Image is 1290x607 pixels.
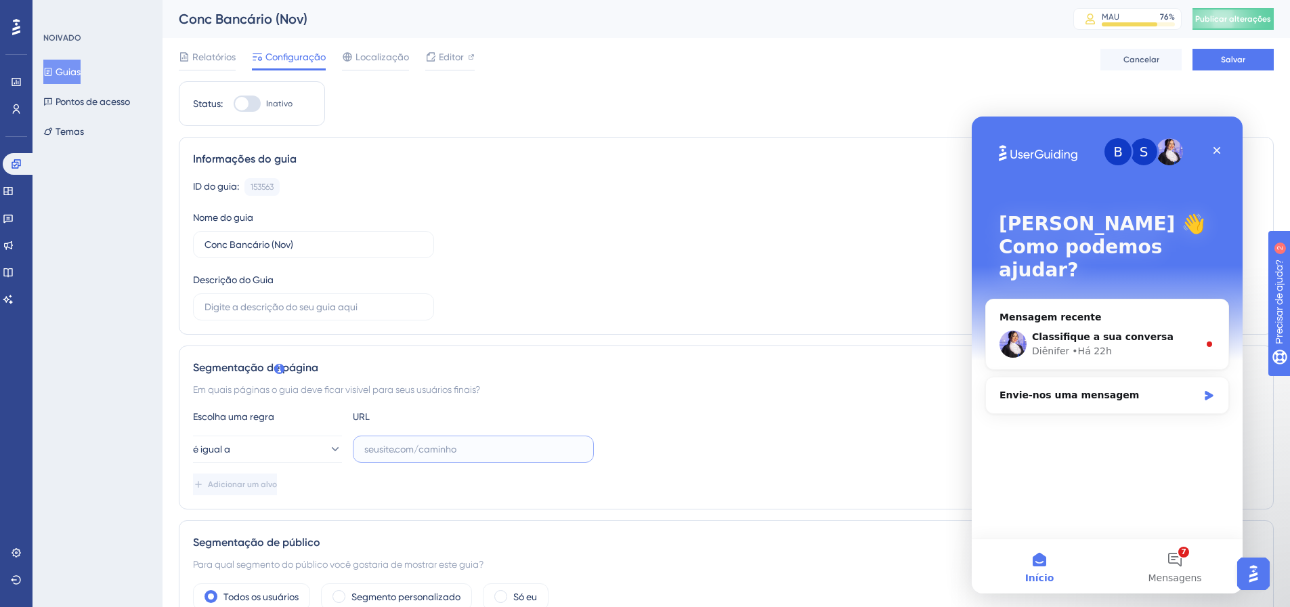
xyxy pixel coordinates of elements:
button: é igual a [193,436,342,463]
font: NOIVADO [43,33,81,43]
font: Escolha uma regra [193,411,274,422]
button: Cancelar [1100,49,1182,70]
font: Temas [56,126,84,137]
font: 2 [126,8,130,16]
font: % [1169,12,1175,22]
font: Pontos de acesso [56,96,130,107]
font: Cancelar [1123,55,1159,64]
font: ID do guia: [193,181,239,192]
font: Salvar [1221,55,1245,64]
font: Adicionar um alvo [208,480,277,489]
font: Precisar de ajuda? [32,6,116,16]
iframe: Chat ao vivo do Intercom [972,117,1243,593]
font: Informações do guia [193,152,297,165]
font: Para qual segmento do público você gostaria de mostrar este guia? [193,559,483,570]
font: Conc Bancário (Nov) [179,11,307,27]
input: Digite a descrição do seu guia aqui [205,299,423,314]
font: Inativo [266,99,293,108]
button: Publicar alterações [1192,8,1274,30]
button: Pontos de acesso [43,89,130,114]
font: Localização [356,51,409,62]
font: Todos os usuários [223,591,299,602]
font: Nome do guia [193,212,253,223]
font: Configuração [265,51,326,62]
button: Salvar [1192,49,1274,70]
button: Guias [43,60,81,84]
input: Digite o nome do seu guia aqui [205,237,423,252]
font: MAU [1102,12,1119,22]
font: Segmentação de público [193,536,320,549]
font: Só eu [513,591,537,602]
font: Segmentação de página [193,361,318,374]
font: Descrição do Guia [193,274,274,285]
font: Guias [56,66,81,77]
iframe: Iniciador do Assistente de IA do UserGuiding [1233,553,1274,594]
font: Relatórios [192,51,236,62]
font: 153563 [251,182,274,192]
font: é igual a [193,444,230,455]
button: Adicionar um alvo [193,474,277,495]
font: URL [353,411,370,422]
input: seusite.com/caminho [364,442,582,457]
button: Temas [43,119,84,144]
font: Em quais páginas o guia deve ficar visível para seus usuários finais? [193,384,480,395]
font: Segmento personalizado [351,591,460,602]
font: Status: [193,98,223,109]
font: 76 [1160,12,1169,22]
font: Publicar alterações [1195,14,1271,24]
font: Editor [439,51,464,62]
